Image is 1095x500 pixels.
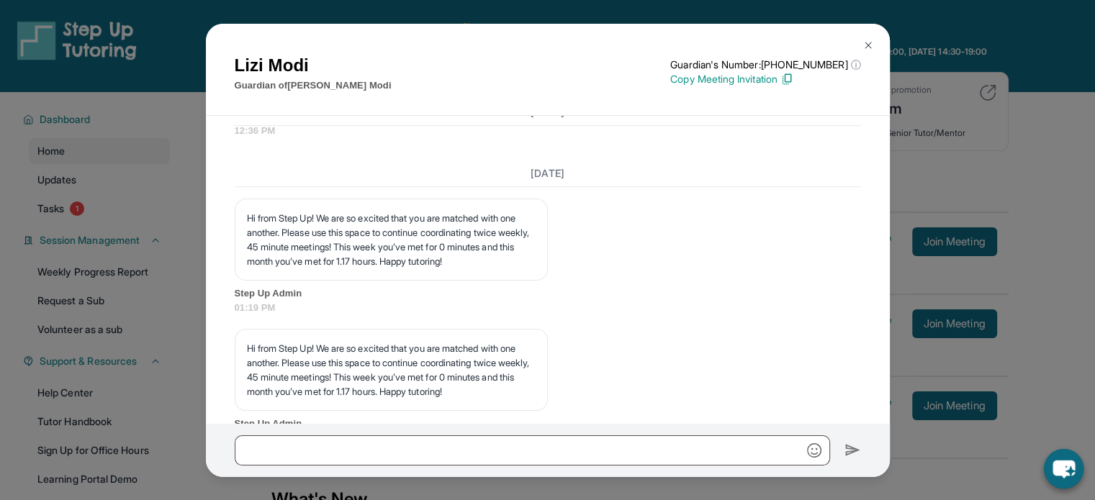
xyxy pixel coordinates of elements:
span: 01:19 PM [235,301,861,315]
img: Emoji [807,443,821,458]
button: chat-button [1044,449,1083,488]
span: Step Up Admin [235,417,861,431]
p: Hi from Step Up! We are so excited that you are matched with one another. Please use this space t... [247,211,536,268]
span: ⓘ [850,58,860,72]
p: Copy Meeting Invitation [670,72,860,86]
p: Hi from Step Up! We are so excited that you are matched with one another. Please use this space t... [247,341,536,399]
img: Send icon [844,442,861,459]
p: Guardian of [PERSON_NAME] Modi [235,78,392,93]
img: Copy Icon [780,73,793,86]
h3: [DATE] [235,166,861,181]
h1: Lizi Modi [235,53,392,78]
span: Step Up Admin [235,286,861,301]
p: Guardian's Number: [PHONE_NUMBER] [670,58,860,72]
span: 12:36 PM [235,124,861,138]
img: Close Icon [862,40,874,51]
